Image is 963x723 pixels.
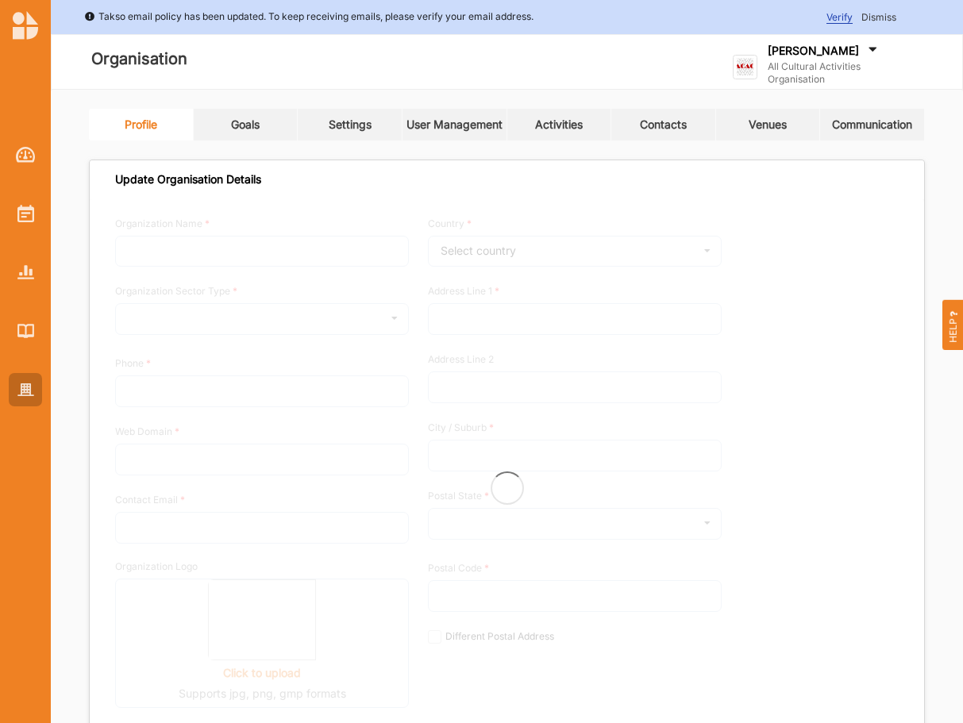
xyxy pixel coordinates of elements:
[329,117,372,132] div: Settings
[826,11,853,24] span: Verify
[640,117,687,132] div: Contacts
[17,265,34,279] img: Reports
[17,383,34,397] img: Organisation
[115,172,261,187] div: Update Organisation Details
[9,314,42,348] a: Library
[9,256,42,289] a: Reports
[231,117,260,132] div: Goals
[406,117,503,132] div: User Management
[9,197,42,230] a: Activities
[9,138,42,171] a: Dashboard
[16,147,36,163] img: Dashboard
[535,117,583,132] div: Activities
[84,9,534,25] div: Takso email policy has been updated. To keep receiving emails, please verify your email address.
[832,117,912,132] div: Communication
[17,324,34,337] img: Library
[768,60,916,86] label: All Cultural Activities Organisation
[17,205,34,222] img: Activities
[9,373,42,406] a: Organisation
[91,46,187,72] label: Organisation
[125,117,157,132] div: Profile
[749,117,787,132] div: Venues
[768,44,859,58] label: [PERSON_NAME]
[13,11,38,40] img: logo
[861,11,896,23] span: Dismiss
[733,55,757,79] img: logo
